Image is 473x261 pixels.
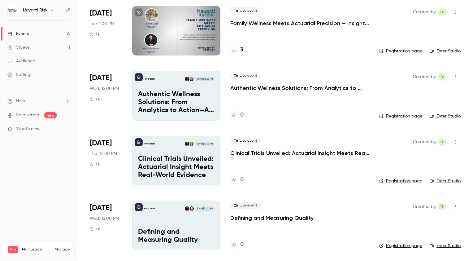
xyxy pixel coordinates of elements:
[90,86,119,92] span: Wed, 12:00 PM
[195,142,214,146] span: [DATE] 12:00 PM
[230,241,244,249] a: 0
[90,32,100,37] div: 1 h
[90,162,100,167] div: 1 h
[230,46,243,54] a: 3
[90,138,112,148] span: [DATE]
[230,72,261,79] span: Live event
[8,246,18,253] span: Pro
[16,126,39,132] span: What's new
[413,73,436,81] span: Created by
[7,98,70,104] li: help-dropdown-opener
[16,98,25,104] span: Help
[7,72,32,78] div: Settings
[438,138,446,146] span: Tamre Pinner
[430,113,461,119] a: Enter Studio
[90,203,112,213] span: [DATE]
[230,214,314,222] a: Defining and Measuring Quality
[90,6,122,55] div: Sep 9 Tue, 1:00 PM (America/New York)
[240,176,244,184] h4: 0
[195,77,214,81] span: [DATE] 12:00 PM
[90,97,100,102] div: 1 h
[195,206,214,211] span: [DATE] 12:00 PM
[379,48,422,54] a: Registration page
[438,203,446,210] span: Tamre Pinner
[430,243,461,249] a: Enter Studio
[144,207,155,210] p: Havarti Risk
[55,247,70,252] a: Manage
[189,142,194,146] img: Jennifer Carter
[90,21,114,27] span: Tue, 1:00 PM
[8,5,18,15] img: Havarti Risk
[185,77,189,81] img: Keith Passwater
[230,149,369,157] a: Clinical Trials Unveiled: Actuarial Insight Meets Real-World Evidence
[440,8,445,16] span: TP
[230,202,261,209] span: Live event
[90,227,100,232] div: 1 h
[230,20,369,27] a: Family Wellness Meets Actuarial Precision — Insights from Triplemoon’s [PERSON_NAME]
[22,247,51,252] span: Plan usage
[185,142,189,146] img: Keith Passwater
[230,176,244,184] a: 0
[7,44,29,51] div: Videos
[90,8,112,18] span: [DATE]
[90,151,117,157] span: Thu, 12:00 PM
[23,7,47,13] h6: Havarti Risk
[138,228,215,244] p: Defining and Measuring Quality
[138,155,215,179] p: Clinical Trials Unveiled: Actuarial Insight Meets Real-World Evidence
[144,77,155,81] p: Havarti Risk
[379,113,422,119] a: Registration page
[189,206,194,211] img: Daniel Stein
[90,136,122,185] div: Oct 9 Thu, 12:00 PM (America/New York)
[90,73,112,83] span: [DATE]
[7,31,29,37] div: Events
[132,201,220,250] a: Defining and Measuring QualityHavarti RiskDaniel SteinKeith Passwater[DATE] 12:00 PMDefining and ...
[440,73,445,81] span: TP
[230,84,369,92] a: Authentic Wellness Solutions: From Analytics to Action—A Fireside Chat with Havarti Risk’s [PERSO...
[63,126,70,132] iframe: Noticeable Trigger
[90,71,122,120] div: Sep 17 Wed, 12:00 PM (America/New York)
[430,48,461,54] a: Enter Studio
[438,8,446,16] span: Tamre Pinner
[185,206,189,211] img: Keith Passwater
[413,138,436,146] span: Created by
[379,243,422,249] a: Registration page
[7,58,35,64] div: Audience
[132,71,220,120] a: Authentic Wellness Solutions: From Analytics to Action—A Fireside Chat with Havarti Risk’s Keith ...
[138,91,215,114] p: Authentic Wellness Solutions: From Analytics to Action—A Fireside Chat with Havarti Risk’s [PERSO...
[438,73,446,81] span: Tamre Pinner
[379,178,422,184] a: Registration page
[230,137,261,144] span: Live event
[90,215,119,222] span: Wed, 12:00 PM
[413,8,436,16] span: Created by
[240,111,244,119] h4: 0
[413,203,436,210] span: Created by
[132,136,220,185] a: Clinical Trials Unveiled: Actuarial Insight Meets Real-World EvidenceHavarti RiskJennifer CarterK...
[144,142,155,145] p: Havarti Risk
[240,46,243,54] h4: 3
[230,111,244,119] a: 0
[44,112,57,118] span: new
[430,178,461,184] a: Enter Studio
[16,112,41,118] a: SpeakerHub
[440,203,445,210] span: TP
[230,7,261,15] span: Live event
[240,241,244,249] h4: 0
[440,138,445,146] span: TP
[189,77,194,81] img: Lindsay Cook
[90,201,122,250] div: Nov 12 Wed, 12:00 PM (America/New York)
